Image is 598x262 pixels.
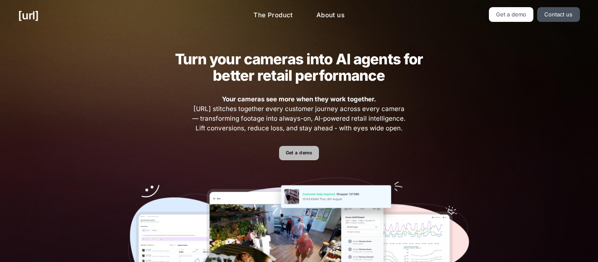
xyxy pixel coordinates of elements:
[279,146,319,161] a: Get a demo
[222,95,376,103] strong: Your cameras see more when they work together.
[489,7,534,22] a: Get a demo
[310,7,351,24] a: About us
[537,7,580,22] a: Contact us
[18,7,39,24] a: [URL]
[191,95,407,133] span: [URL] stitches together every customer journey across every camera — transforming footage into al...
[162,51,436,84] h2: Turn your cameras into AI agents for better retail performance
[247,7,300,24] a: The Product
